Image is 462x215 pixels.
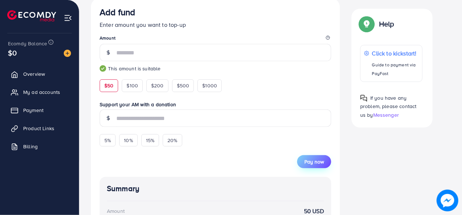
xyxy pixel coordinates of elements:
span: $0 [8,47,17,58]
span: $50 [104,82,113,89]
p: Enter amount you want to top-up [100,20,331,29]
img: Popup guide [360,95,367,102]
legend: Amount [100,35,331,44]
span: $100 [126,82,138,89]
span: Overview [23,70,45,78]
img: menu [64,14,72,22]
span: If you have any problem, please contact us by [360,94,417,118]
img: Popup guide [360,17,373,30]
label: Support your AM with a donation [100,101,331,108]
span: My ad accounts [23,88,60,96]
span: $200 [151,82,164,89]
a: Overview [5,67,74,81]
span: Product Links [23,125,54,132]
p: Help [379,20,394,28]
span: Billing [23,143,38,150]
img: image [64,50,71,57]
a: Payment [5,103,74,117]
a: My ad accounts [5,85,74,99]
span: 10% [124,137,133,144]
span: 5% [104,137,111,144]
h3: Add fund [100,7,135,17]
span: 20% [167,137,177,144]
span: Messenger [373,111,399,118]
span: Payment [23,107,43,114]
button: Pay now [297,155,331,168]
img: guide [100,65,106,72]
div: Amount [107,207,125,215]
p: Click to kickstart! [372,49,419,58]
a: Product Links [5,121,74,136]
span: $500 [177,82,190,89]
small: This amount is suitable [100,65,331,72]
span: $1000 [202,82,217,89]
span: 15% [146,137,154,144]
span: Pay now [304,158,324,165]
h4: Summary [107,184,324,193]
img: image [437,190,458,211]
span: Ecomdy Balance [8,40,47,47]
p: Guide to payment via PayFast [372,61,419,78]
a: Billing [5,139,74,154]
img: logo [7,10,56,21]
